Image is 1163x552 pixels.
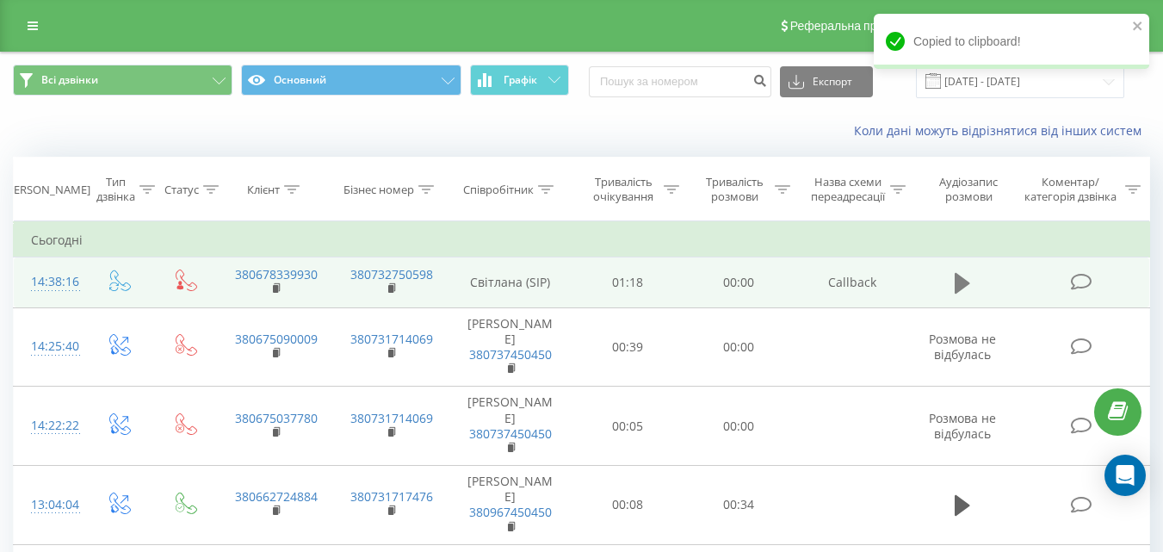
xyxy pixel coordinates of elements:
[13,65,232,96] button: Всі дзвінки
[925,175,1012,204] div: Аудіозапис розмови
[448,257,572,307] td: Світлана (SIP)
[448,466,572,545] td: [PERSON_NAME]
[96,175,135,204] div: Тип дзвінка
[350,488,433,505] a: 380731717476
[31,488,67,522] div: 13:04:04
[684,307,795,387] td: 00:00
[241,65,461,96] button: Основний
[235,331,318,347] a: 380675090009
[854,122,1150,139] a: Коли дані можуть відрізнятися вiд інших систем
[3,183,90,197] div: [PERSON_NAME]
[790,19,917,33] span: Реферальна програма
[31,409,67,443] div: 14:22:22
[780,66,873,97] button: Експорт
[247,183,280,197] div: Клієнт
[31,265,67,299] div: 14:38:16
[470,65,569,96] button: Графік
[448,387,572,466] td: [PERSON_NAME]
[469,346,552,363] a: 380737450450
[874,14,1149,69] div: Copied to clipboard!
[588,175,659,204] div: Тривалість очікування
[504,74,537,86] span: Графік
[572,466,684,545] td: 00:08
[469,425,552,442] a: 380737450450
[929,331,996,363] span: Розмова не відбулась
[795,257,910,307] td: Callback
[31,330,67,363] div: 14:25:40
[1104,455,1146,496] div: Open Intercom Messenger
[350,331,433,347] a: 380731714069
[343,183,414,197] div: Бізнес номер
[164,183,199,197] div: Статус
[1132,19,1144,35] button: close
[235,488,318,505] a: 380662724884
[448,307,572,387] td: [PERSON_NAME]
[463,183,534,197] div: Співробітник
[684,257,795,307] td: 00:00
[350,410,433,426] a: 380731714069
[350,266,433,282] a: 380732750598
[684,387,795,466] td: 00:00
[572,257,684,307] td: 01:18
[589,66,771,97] input: Пошук за номером
[572,387,684,466] td: 00:05
[684,466,795,545] td: 00:34
[1020,175,1121,204] div: Коментар/категорія дзвінка
[235,410,318,426] a: 380675037780
[929,410,996,442] span: Розмова не відбулась
[699,175,770,204] div: Тривалість розмови
[235,266,318,282] a: 380678339930
[41,73,98,87] span: Всі дзвінки
[14,223,1150,257] td: Сьогодні
[810,175,886,204] div: Назва схеми переадресації
[469,504,552,520] a: 380967450450
[572,307,684,387] td: 00:39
